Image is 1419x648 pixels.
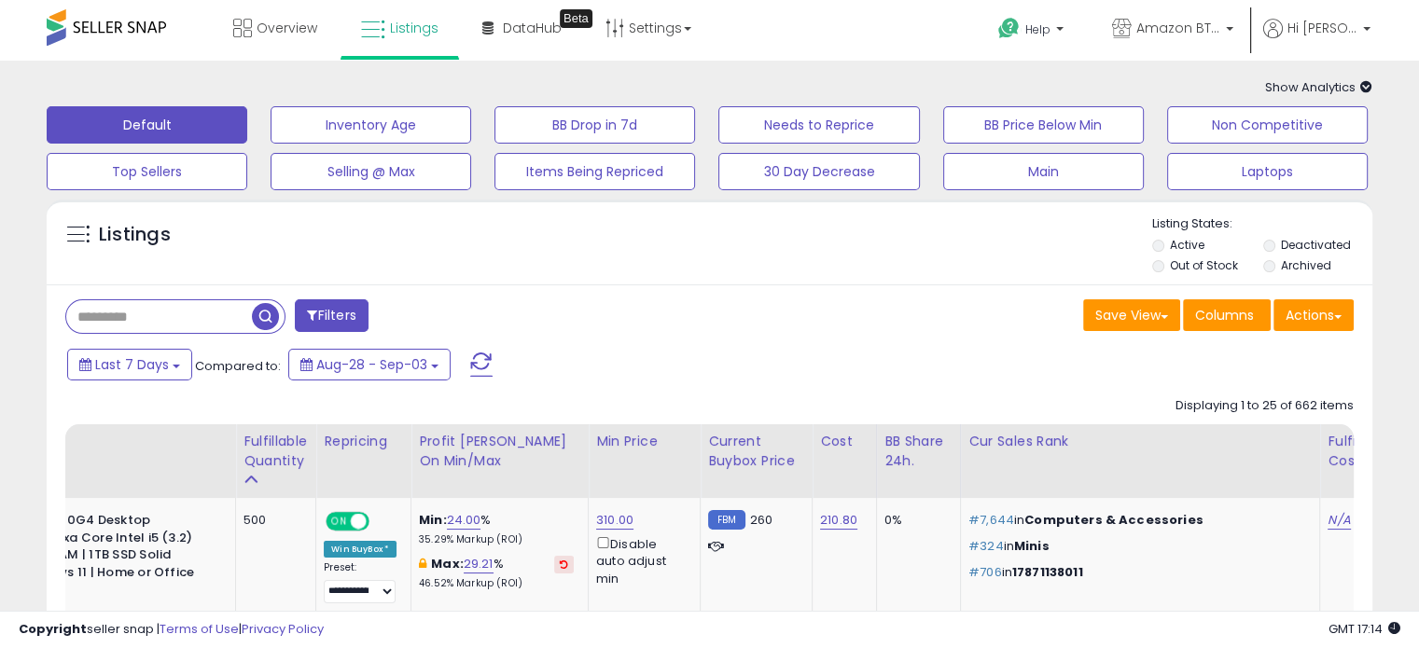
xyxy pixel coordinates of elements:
span: #706 [968,563,1002,581]
div: Preset: [324,561,396,603]
button: Filters [295,299,368,332]
span: 260 [750,511,772,529]
p: 46.52% Markup (ROI) [419,577,574,590]
button: Inventory Age [271,106,471,144]
p: in [968,564,1305,581]
p: in [968,512,1305,529]
div: Min Price [596,432,692,451]
div: Fulfillment Cost [1328,432,1399,471]
button: BB Price Below Min [943,106,1144,144]
div: % [419,556,574,590]
div: Current Buybox Price [708,432,804,471]
button: Columns [1183,299,1271,331]
button: 30 Day Decrease [718,153,919,190]
label: Active [1170,237,1204,253]
p: 35.29% Markup (ROI) [419,533,574,546]
span: Computers & Accessories [1024,511,1203,529]
span: Hi [PERSON_NAME] [1287,19,1357,37]
div: 0% [884,512,946,529]
button: Top Sellers [47,153,247,190]
span: #7,644 [968,511,1014,529]
a: Help [983,3,1082,61]
i: Get Help [997,17,1021,40]
a: 29.21 [464,555,494,573]
div: 500 [243,512,301,529]
div: BB Share 24h. [884,432,953,471]
button: Default [47,106,247,144]
div: Disable auto adjust min [596,533,686,587]
span: Show Analytics [1265,78,1372,96]
a: 310.00 [596,511,633,530]
button: Last 7 Days [67,349,192,380]
span: Overview [257,19,317,37]
a: Privacy Policy [242,620,324,638]
span: DataHub [503,19,562,37]
a: Terms of Use [160,620,239,638]
strong: Copyright [19,620,87,638]
div: Fulfillable Quantity [243,432,308,471]
div: Cur Sales Rank [968,432,1312,451]
span: Minis [1014,537,1050,555]
div: % [419,512,574,546]
span: 2025-09-11 17:14 GMT [1329,620,1400,638]
button: Selling @ Max [271,153,471,190]
div: Displaying 1 to 25 of 662 items [1176,397,1354,415]
button: BB Drop in 7d [494,106,695,144]
a: 210.80 [820,511,857,530]
span: OFF [367,514,396,530]
b: Max: [431,555,464,572]
div: Cost [820,432,869,451]
div: seller snap | | [19,621,324,639]
a: N/A [1328,511,1350,530]
button: Aug-28 - Sep-03 [288,349,451,380]
button: Needs to Reprice [718,106,919,144]
span: Help [1025,21,1050,37]
span: ON [327,514,351,530]
button: Actions [1273,299,1354,331]
label: Archived [1280,257,1330,273]
button: Items Being Repriced [494,153,695,190]
span: 17871138011 [1012,563,1083,581]
span: Amazon BTG [1136,19,1220,37]
label: Deactivated [1280,237,1350,253]
div: Tooltip anchor [560,9,592,28]
h5: Listings [99,222,171,248]
small: FBM [708,510,744,530]
div: Profit [PERSON_NAME] on Min/Max [419,432,580,471]
button: Main [943,153,1144,190]
th: The percentage added to the cost of goods (COGS) that forms the calculator for Min & Max prices. [411,424,589,498]
a: 24.00 [447,511,481,530]
span: Aug-28 - Sep-03 [316,355,427,374]
span: Compared to: [195,357,281,375]
div: Win BuyBox * [324,541,396,558]
span: Last 7 Days [95,355,169,374]
b: Min: [419,511,447,529]
span: #324 [968,537,1004,555]
button: Non Competitive [1167,106,1368,144]
span: Listings [390,19,438,37]
span: Columns [1195,306,1254,324]
p: in [968,538,1305,555]
button: Laptops [1167,153,1368,190]
button: Save View [1083,299,1180,331]
label: Out of Stock [1170,257,1238,273]
div: Repricing [324,432,403,451]
a: Hi [PERSON_NAME] [1263,19,1370,61]
p: Listing States: [1152,215,1372,233]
